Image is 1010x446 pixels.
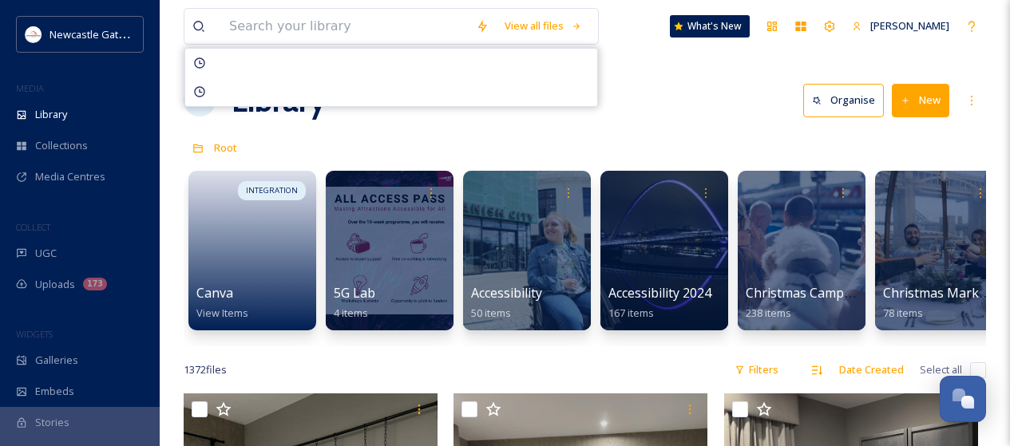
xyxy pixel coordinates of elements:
span: MEDIA [16,82,44,94]
span: 5G Lab [334,284,375,302]
a: Christmas Markets78 items [883,286,997,320]
img: DqD9wEUd_400x400.jpg [26,26,42,42]
div: Filters [727,354,786,385]
span: Collections [35,138,88,153]
span: 1372 file s [184,362,227,377]
span: Christmas Markets [883,284,997,302]
a: View all files [497,10,590,41]
span: Stories [35,415,69,430]
span: [PERSON_NAME] [870,18,949,33]
span: UGC [35,246,57,261]
span: Christmas Campaign [746,284,870,302]
a: Organise [803,84,892,116]
span: INTEGRATION [246,185,298,196]
span: WIDGETS [16,328,53,340]
span: 238 items [746,306,791,320]
button: Open Chat [940,376,986,422]
span: 4 items [334,306,368,320]
a: Root [214,138,237,157]
span: Galleries [35,353,78,368]
div: Date Created [831,354,912,385]
span: View Items [196,306,248,320]
a: 5G Lab4 items [334,286,375,320]
button: Organise [803,84,884,116]
a: Accessibility50 items [471,286,542,320]
span: 50 items [471,306,511,320]
a: What's New [670,15,750,37]
span: 78 items [883,306,923,320]
a: Christmas Campaign238 items [746,286,870,320]
span: Newcastle Gateshead Initiative [50,26,196,41]
div: 173 [83,278,107,290]
a: INTEGRATIONCanvaView Items [184,163,321,330]
span: Uploads [35,277,75,292]
span: COLLECT [16,221,50,233]
a: [PERSON_NAME] [844,10,957,41]
input: Search your library [221,9,468,44]
span: Media Centres [35,169,105,184]
span: 167 items [608,306,654,320]
span: Accessibility [471,284,542,302]
button: New [892,84,949,116]
span: Root [214,140,237,155]
span: Canva [196,284,233,302]
span: Select all [920,362,962,377]
span: Accessibility 2024 [608,284,711,302]
span: Embeds [35,384,74,399]
span: Library [35,107,67,122]
a: Accessibility 2024167 items [608,286,711,320]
